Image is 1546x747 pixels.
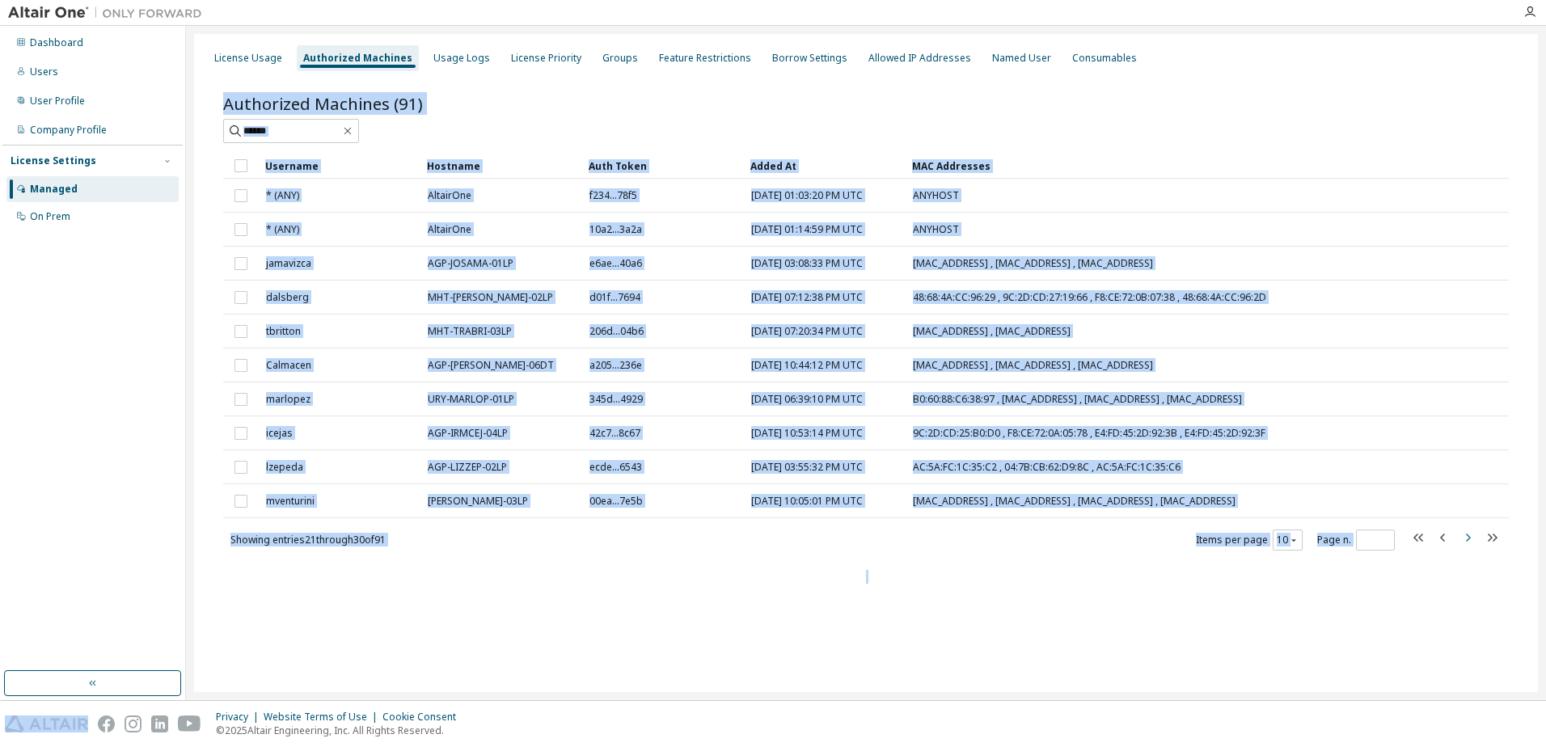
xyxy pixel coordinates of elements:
img: linkedin.svg [151,715,168,732]
div: Consumables [1072,52,1137,65]
div: Users [30,65,58,78]
div: MAC Addresses [912,153,1339,179]
span: Authorized Machines (91) [223,92,423,115]
span: [PERSON_NAME]-03LP [428,495,528,508]
div: License Settings [11,154,96,167]
span: 10a2...3a2a [589,223,642,236]
span: ecde...6543 [589,461,642,474]
span: * (ANY) [266,189,299,202]
span: AGP-JOSAMA-01LP [428,257,513,270]
div: Authorized Machines [303,52,412,65]
div: License Usage [214,52,282,65]
span: mventurini [266,495,315,508]
span: [MAC_ADDRESS] , [MAC_ADDRESS] , [MAC_ADDRESS] [913,257,1153,270]
div: Feature Restrictions [659,52,751,65]
span: d01f...7694 [589,291,640,304]
span: e6ae...40a6 [589,257,642,270]
span: lzepeda [266,461,303,474]
span: [DATE] 01:03:20 PM UTC [751,189,863,202]
span: [MAC_ADDRESS] , [MAC_ADDRESS] , [MAC_ADDRESS] , [MAC_ADDRESS] [913,495,1236,508]
div: User Profile [30,95,85,108]
img: youtube.svg [178,715,201,732]
div: Auth Token [589,153,737,179]
div: Username [265,153,414,179]
span: tbritton [266,325,301,338]
div: Groups [602,52,638,65]
span: 206d...04b6 [589,325,644,338]
div: Allowed IP Addresses [868,52,971,65]
div: Usage Logs [433,52,490,65]
span: [DATE] 03:55:32 PM UTC [751,461,863,474]
span: [DATE] 10:53:14 PM UTC [751,427,863,440]
span: jamavizca [266,257,311,270]
span: ANYHOST [913,189,959,202]
span: [MAC_ADDRESS] , [MAC_ADDRESS] [913,325,1071,338]
span: [DATE] 07:20:34 PM UTC [751,325,863,338]
span: * (ANY) [266,223,299,236]
div: Managed [30,183,78,196]
img: altair_logo.svg [5,715,88,732]
div: Cookie Consent [382,711,466,724]
img: facebook.svg [98,715,115,732]
span: 42c7...8c67 [589,427,640,440]
span: 9C:2D:CD:25:B0:D0 , F8:CE:72:0A:05:78 , E4:FD:45:2D:92:3B , E4:FD:45:2D:92:3F [913,427,1265,440]
span: Items per page [1196,530,1303,551]
span: [DATE] 10:44:12 PM UTC [751,359,863,372]
span: URY-MARLOP-01LP [428,393,514,406]
img: instagram.svg [125,715,142,732]
span: a205...236e [589,359,642,372]
span: dalsberg [266,291,309,304]
span: 48:68:4A:CC:96:29 , 9C:2D:CD:27:19:66 , F8:CE:72:0B:07:38 , 48:68:4A:CC:96:2D [913,291,1266,304]
p: © 2025 Altair Engineering, Inc. All Rights Reserved. [216,724,466,737]
img: Altair One [8,5,210,21]
span: AGP-[PERSON_NAME]-06DT [428,359,554,372]
span: B0:60:88:C6:38:97 , [MAC_ADDRESS] , [MAC_ADDRESS] , [MAC_ADDRESS] [913,393,1242,406]
span: AltairOne [428,189,471,202]
div: Website Terms of Use [264,711,382,724]
div: Added At [750,153,899,179]
span: ANYHOST [913,223,959,236]
div: On Prem [30,210,70,223]
span: [DATE] 10:05:01 PM UTC [751,495,863,508]
span: [DATE] 07:12:38 PM UTC [751,291,863,304]
span: icejas [266,427,293,440]
span: f234...78f5 [589,189,637,202]
span: AC:5A:FC:1C:35:C2 , 04:7B:CB:62:D9:8C , AC:5A:FC:1C:35:C6 [913,461,1181,474]
div: Borrow Settings [772,52,847,65]
span: 00ea...7e5b [589,495,643,508]
button: 10 [1277,534,1299,547]
span: marlopez [266,393,310,406]
div: License Priority [511,52,581,65]
span: Calmacen [266,359,311,372]
div: Named User [992,52,1051,65]
div: Hostname [427,153,576,179]
span: [DATE] 06:39:10 PM UTC [751,393,863,406]
span: [DATE] 03:08:33 PM UTC [751,257,863,270]
span: AGP-LIZZEP-02LP [428,461,507,474]
span: [DATE] 01:14:59 PM UTC [751,223,863,236]
div: Privacy [216,711,264,724]
div: Dashboard [30,36,83,49]
span: Page n. [1317,530,1395,551]
span: 345d...4929 [589,393,643,406]
div: Company Profile [30,124,107,137]
span: AGP-IRMCEJ-04LP [428,427,508,440]
span: AltairOne [428,223,471,236]
span: [MAC_ADDRESS] , [MAC_ADDRESS] , [MAC_ADDRESS] [913,359,1153,372]
span: Showing entries 21 through 30 of 91 [230,533,386,547]
span: MHT-TRABRI-03LP [428,325,512,338]
span: MHT-[PERSON_NAME]-02LP [428,291,553,304]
